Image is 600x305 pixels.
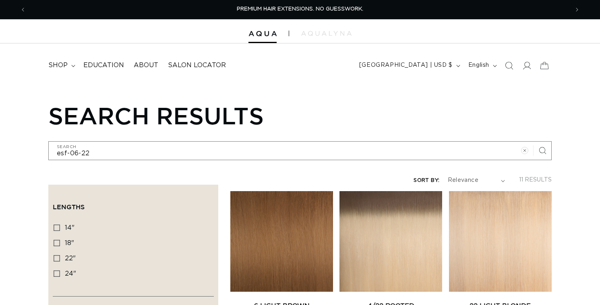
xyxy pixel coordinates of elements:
input: Search [49,142,551,160]
span: English [468,61,489,70]
span: shop [48,61,68,70]
span: 22" [65,255,76,262]
summary: Lengths (0 selected) [53,189,214,218]
summary: Search [500,57,518,74]
img: aqualyna.com [301,31,352,36]
span: PREMIUM HAIR EXTENSIONS. NO GUESSWORK. [237,6,363,12]
span: 14" [65,225,74,231]
summary: shop [43,56,79,74]
button: Search [534,142,551,159]
button: Clear search term [516,142,534,159]
button: English [463,58,500,73]
span: 11 results [519,177,552,183]
img: Aqua Hair Extensions [248,31,277,37]
a: Salon Locator [163,56,231,74]
span: Lengths [53,203,85,210]
span: About [134,61,158,70]
button: Next announcement [568,2,586,17]
button: Previous announcement [14,2,32,17]
span: [GEOGRAPHIC_DATA] | USD $ [359,61,453,70]
span: Education [83,61,124,70]
span: 18" [65,240,74,246]
a: About [129,56,163,74]
a: Education [79,56,129,74]
span: 24" [65,270,76,277]
button: [GEOGRAPHIC_DATA] | USD $ [354,58,463,73]
span: Salon Locator [168,61,226,70]
h1: Search results [48,102,552,129]
label: Sort by: [414,178,439,183]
